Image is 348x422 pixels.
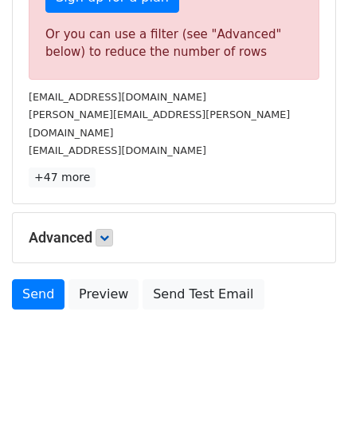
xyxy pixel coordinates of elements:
[45,26,303,61] div: Or you can use a filter (see "Advanced" below) to reduce the number of rows
[29,144,206,156] small: [EMAIL_ADDRESS][DOMAIN_NAME]
[29,91,206,103] small: [EMAIL_ADDRESS][DOMAIN_NAME]
[12,279,65,310] a: Send
[143,279,264,310] a: Send Test Email
[68,279,139,310] a: Preview
[29,168,96,187] a: +47 more
[29,229,319,246] h5: Advanced
[268,345,348,422] iframe: Chat Widget
[29,108,290,139] small: [PERSON_NAME][EMAIL_ADDRESS][PERSON_NAME][DOMAIN_NAME]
